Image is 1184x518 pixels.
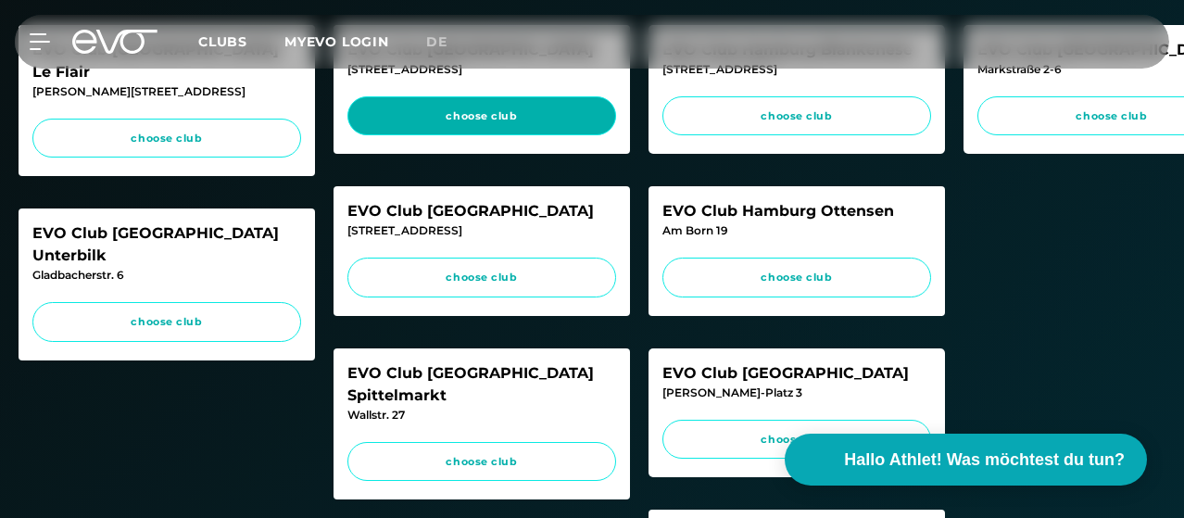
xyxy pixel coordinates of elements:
[662,420,931,460] a: choose club
[426,32,470,53] a: de
[50,131,283,146] span: choose club
[198,33,247,50] span: Clubs
[662,222,931,239] div: Am Born 19
[347,222,616,239] div: [STREET_ADDRESS]
[680,432,913,448] span: choose club
[426,33,447,50] span: de
[662,200,931,222] div: EVO Club Hamburg Ottensen
[365,270,598,285] span: choose club
[347,407,616,423] div: Wallstr. 27
[680,270,913,285] span: choose club
[347,200,616,222] div: EVO Club [GEOGRAPHIC_DATA]
[365,108,598,124] span: choose club
[32,267,301,284] div: Gladbacherstr. 6
[284,33,389,50] a: MYEVO LOGIN
[347,96,616,136] a: choose club
[785,434,1147,486] button: Hallo Athlet! Was möchtest du tun?
[32,83,301,100] div: [PERSON_NAME][STREET_ADDRESS]
[844,448,1125,473] span: Hallo Athlet! Was möchtest du tun?
[680,108,913,124] span: choose club
[662,96,931,136] a: choose club
[347,258,616,297] a: choose club
[347,362,616,407] div: EVO Club [GEOGRAPHIC_DATA] Spittelmarkt
[198,32,284,50] a: Clubs
[347,442,616,482] a: choose club
[662,362,931,385] div: EVO Club [GEOGRAPHIC_DATA]
[32,302,301,342] a: choose club
[662,385,931,401] div: [PERSON_NAME]-Platz 3
[365,454,598,470] span: choose club
[50,314,283,330] span: choose club
[32,222,301,267] div: EVO Club [GEOGRAPHIC_DATA] Unterbilk
[662,258,931,297] a: choose club
[32,119,301,158] a: choose club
